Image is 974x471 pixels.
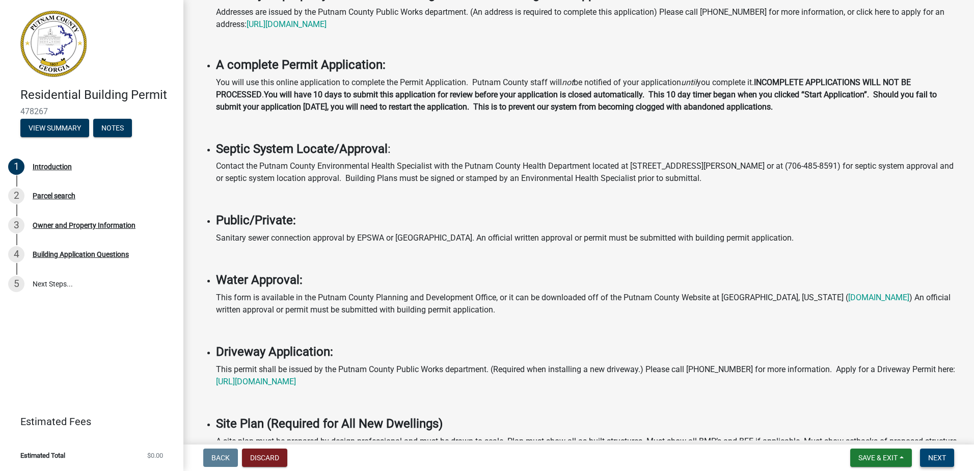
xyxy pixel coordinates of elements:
[20,119,89,137] button: View Summary
[216,292,962,316] p: This form is available in the Putnam County Planning and Development Office, or it can be downloa...
[93,124,132,133] wm-modal-confirm: Notes
[242,449,287,467] button: Discard
[850,449,912,467] button: Save & Exit
[20,124,89,133] wm-modal-confirm: Summary
[681,77,697,87] i: until
[247,19,327,29] a: [URL][DOMAIN_NAME]
[216,363,962,388] p: This permit shall be issued by the Putnam County Public Works department. (Required when installi...
[216,160,962,185] p: Contact the Putnam County Environmental Health Specialist with the Putnam County Health Departmen...
[8,188,24,204] div: 2
[216,90,937,112] strong: You will have 10 days to submit this application for review before your application is closed aut...
[8,159,24,175] div: 1
[216,377,296,386] a: [URL][DOMAIN_NAME]
[93,119,132,137] button: Notes
[8,411,167,432] a: Estimated Fees
[147,452,163,459] span: $0.00
[33,251,129,258] div: Building Application Questions
[216,416,443,431] strong: Site Plan (Required for All New Dwellings)
[216,6,962,31] p: Addresses are issued by the Putnam County Public Works department. (An address is required to com...
[858,454,898,462] span: Save & Exit
[8,217,24,233] div: 3
[216,142,388,156] strong: Septic System Locate/Approval
[216,142,962,156] h4: :
[216,58,386,72] strong: A complete Permit Application:
[33,192,75,199] div: Parcel search
[20,88,175,102] h4: Residential Building Permit
[20,11,87,77] img: Putnam County, Georgia
[848,293,909,302] a: [DOMAIN_NAME]
[562,77,574,87] i: not
[8,246,24,263] div: 4
[20,107,163,116] span: 478267
[216,345,333,359] strong: Driveway Application:
[33,163,72,170] div: Introduction
[20,452,65,459] span: Estimated Total
[920,449,954,467] button: Next
[33,222,136,229] div: Owner and Property Information
[216,232,962,244] p: Sanitary sewer connection approval by EPSWA or [GEOGRAPHIC_DATA]. An official written approval or...
[928,454,946,462] span: Next
[216,76,962,113] p: You will use this online application to complete the Permit Application. Putnam County staff will...
[211,454,230,462] span: Back
[216,435,962,448] p: A site plan must be prepared by design professional and must be drawn to scale. Plan must show al...
[216,213,296,227] strong: Public/Private:
[216,77,911,99] strong: INCOMPLETE APPLICATIONS WILL NOT BE PROCESSED
[203,449,238,467] button: Back
[8,276,24,292] div: 5
[216,273,303,287] strong: Water Approval:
